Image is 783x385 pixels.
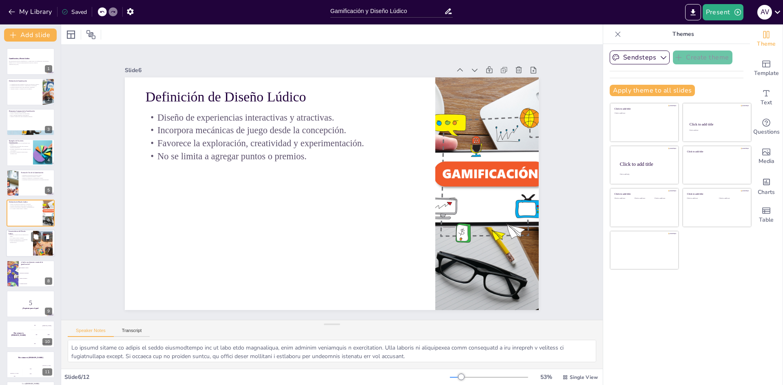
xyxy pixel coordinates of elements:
p: Diversión y interacción son centrales en el diseño. [9,234,31,237]
div: Click to add title [615,108,673,110]
p: Genera experiencias educativas y enriquecedoras. [9,240,31,243]
div: Jaap [47,334,49,335]
div: Slide 6 / 12 [64,373,450,381]
div: 11 [42,368,52,376]
div: Add a table [750,200,783,230]
div: 1 [45,65,52,73]
p: En el trabajo, sistemas de productividad premian logros. [9,152,31,154]
h4: The winner is [PERSON_NAME] [7,357,55,359]
span: Diseño de productos [20,278,54,279]
div: A V [757,5,772,20]
div: 2 [7,78,55,105]
div: Click to add text [615,112,673,114]
div: 9 [45,308,52,315]
button: Speaker Notes [68,328,114,337]
div: 200 [31,330,55,339]
h4: The winner is [PERSON_NAME] [7,332,31,336]
p: Características del Diseño Lúdico [9,231,31,235]
div: Add text boxes [750,83,783,112]
span: Single View [570,374,598,381]
div: 1 [7,48,55,75]
span: Position [86,30,96,40]
p: Incorpora mecánicas de juego desde la concepción. [9,205,40,207]
span: Media [759,157,774,166]
div: 7 [6,230,55,257]
div: Click to add text [655,198,673,200]
span: Text [761,98,772,107]
p: Incrementa la motivación en procesos largos. [21,174,52,176]
p: Definición de Gamificación [9,79,40,82]
div: 9 [7,290,55,317]
div: 3 [45,126,52,133]
p: Favorece la exploración, creatividad y experimentación. [9,207,40,208]
div: Click to add title [620,161,672,167]
span: Estrategias de marketing [20,273,54,273]
div: 7 [45,247,53,255]
input: Insert title [330,5,444,17]
div: Get real-time input from your audience [750,112,783,142]
p: En marketing, programas como Starbucks Rewards son efectivos. [9,145,31,148]
div: 6 [7,200,55,227]
div: 200 [23,369,39,378]
span: Table [759,216,774,224]
span: Recompensas y premios [20,267,54,268]
p: Ejemplos de Uso de la Gamificación [9,140,31,144]
button: Transcript [114,328,150,337]
p: Elementos Comunes de la Gamificación [9,110,52,112]
button: Present [703,4,743,20]
p: Aumenta el interés y la interacción de los usuarios. [9,88,40,90]
div: 4 [45,156,52,164]
div: 2 [45,96,52,103]
p: Mejora la retención de usuarios o clientes. [21,176,52,177]
button: A V [757,4,772,20]
div: 100 [7,374,22,378]
div: [PERSON_NAME] [7,372,22,374]
div: Click to add title [687,193,745,196]
p: ¿Cuál es un elemento común de la gamificación? [21,261,52,266]
span: Charts [758,188,775,197]
p: Definición de Diseño Lúdico [9,201,40,203]
div: 5 [45,187,52,194]
p: No se limita a agregar puntos o premios. [9,208,40,210]
div: 3 [7,109,55,136]
div: Add charts and graphs [750,171,783,200]
button: Apply theme to all slides [610,85,695,96]
button: Export to PowerPoint [685,4,701,20]
div: Click to add body [620,174,671,175]
div: 100 [31,321,55,330]
span: Theme [757,40,776,48]
div: 53 % [536,373,556,381]
div: Click to add title [615,193,673,196]
p: Esta presentación explora la gamificación y el diseño lúdico, sus definiciones, características, ... [9,61,52,64]
div: 4 [7,139,55,166]
div: Add images, graphics, shapes or video [750,142,783,171]
div: Click to add text [689,130,743,132]
p: Tablas de clasificación crean competencia amistosa. [9,116,52,118]
div: Click to add text [719,198,745,200]
strong: [DOMAIN_NAME] [26,383,39,385]
div: Click to add title [690,122,744,126]
p: No se limita a agregar puntos o premios. [256,5,402,244]
span: Questions [753,128,780,136]
button: Add slide [4,29,57,42]
strong: ¡Prepárate para el quiz! [22,308,39,309]
p: Niveles y progresos visibles son importantes. [9,113,52,114]
p: Generated with [URL] [9,64,52,65]
div: Click to add title [687,150,745,153]
div: 8 [7,260,55,287]
span: Template [754,69,779,78]
div: Click to add text [687,198,713,200]
div: Click to add text [635,198,653,200]
strong: Gamificación y Diseño Lúdico [9,58,30,59]
p: Incluye puntos, medallas e insignias. [9,112,52,113]
p: Se utiliza en educación con plataformas como Kahoot. [9,143,31,145]
div: 300 [31,339,55,348]
p: Incentiva la formación y el aprendizaje continuo. [21,177,52,179]
div: 8 [45,277,52,285]
p: Formas de Uso de la Gamificación [21,171,52,174]
div: 11 [7,351,55,378]
div: Add ready made slides [750,54,783,83]
div: Layout [64,28,77,41]
button: Delete Slide [43,232,53,242]
p: Retos o misiones fomentan la participación. [9,114,52,116]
